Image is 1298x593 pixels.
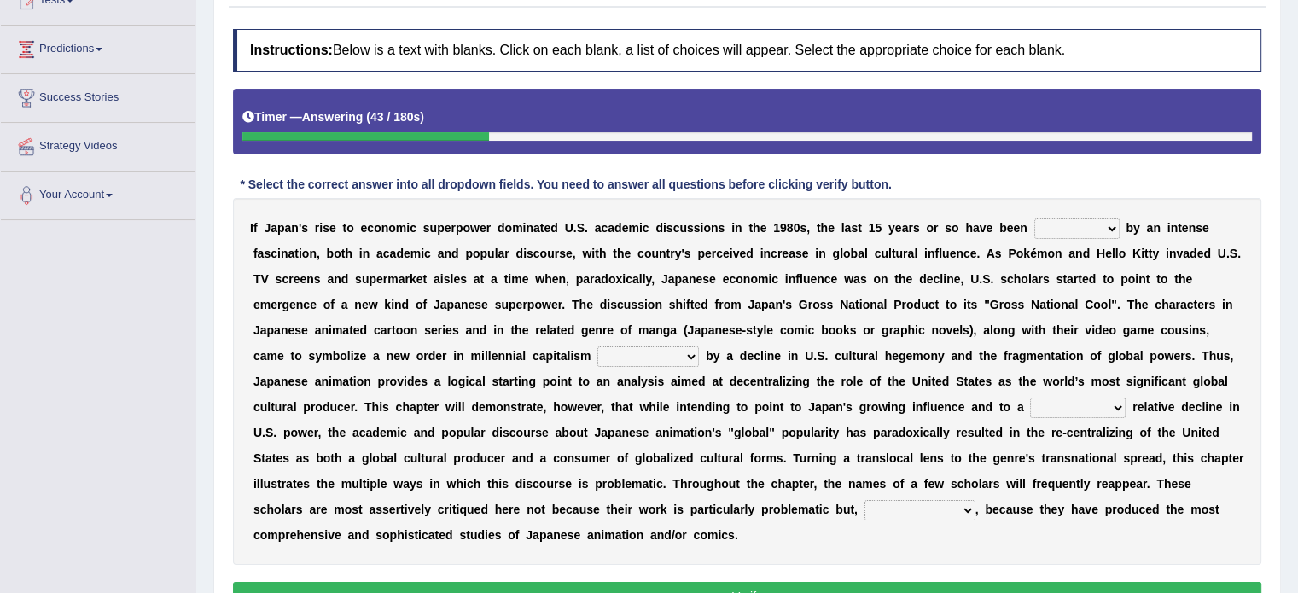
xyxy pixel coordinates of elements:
b: m [512,221,522,235]
b: r [315,221,319,235]
b: o [540,247,548,260]
b: s [323,221,329,235]
b: p [437,221,445,235]
b: i [815,247,818,260]
b: i [1166,247,1169,260]
b: r [504,247,509,260]
b: o [644,247,652,260]
b: s [527,247,533,260]
b: i [508,272,511,286]
b: l [864,247,868,260]
b: o [703,221,711,235]
b: c [637,247,644,260]
b: S [577,221,585,235]
b: h [599,247,607,260]
b: t [1178,221,1182,235]
b: i [639,221,643,235]
b: o [952,221,959,235]
b: r [288,272,293,286]
b: t [613,247,617,260]
b: u [895,247,903,260]
b: r [405,272,409,286]
b: m [410,247,421,260]
b: s [851,221,858,235]
b: i [421,247,424,260]
b: d [550,221,558,235]
b: e [544,221,550,235]
b: e [361,221,368,235]
b: s [276,272,282,286]
b: . [1226,247,1230,260]
b: y [1133,221,1140,235]
b: t [423,272,428,286]
b: u [651,247,659,260]
b: e [782,247,789,260]
b: p [277,221,285,235]
b: n [526,221,533,235]
b: c [367,221,374,235]
b: s [913,221,920,235]
b: s [1196,221,1202,235]
b: r [934,221,938,235]
b: s [719,221,725,235]
b: n [1055,247,1062,260]
b: f [253,247,258,260]
b: e [445,221,451,235]
b: l [939,247,942,260]
b: s [995,247,1002,260]
b: n [1169,247,1177,260]
b: t [817,221,821,235]
b: m [396,221,406,235]
b: e [480,221,486,235]
b: a [327,272,334,286]
b: o [463,221,470,235]
b: u [942,247,950,260]
b: h [820,221,828,235]
b: . [976,247,980,260]
b: e [294,272,300,286]
b: y [888,221,895,235]
b: e [624,247,631,260]
b: y [675,247,682,260]
b: p [697,247,705,260]
b: e [566,247,573,260]
b: c [643,221,649,235]
b: i [760,247,764,260]
b: s [687,221,694,235]
b: i [730,247,733,260]
b: t [595,247,599,260]
b: a [474,272,480,286]
b: s [355,272,362,286]
b: m [1037,247,1047,260]
b: l [1115,247,1119,260]
b: s [795,247,802,260]
b: c [963,247,970,260]
b: w [470,221,480,235]
b: U [1218,247,1226,260]
div: * Select the correct answer into all dropdown fields. You need to answer all questions before cli... [233,176,899,194]
b: i [523,221,527,235]
b: i [663,221,666,235]
b: p [456,221,463,235]
b: v [733,247,740,260]
b: r [670,247,674,260]
b: Instructions: [250,43,333,57]
b: , [573,247,576,260]
b: d [451,247,459,260]
b: 1 [773,221,780,235]
b: d [746,247,754,260]
b: k [410,272,416,286]
b: e [622,221,629,235]
b: r [383,272,387,286]
b: a [907,247,914,260]
b: b [1126,221,1133,235]
b: t [343,221,347,235]
b: c [383,247,390,260]
b: l [841,221,845,235]
b: t [294,247,299,260]
b: s [301,221,308,235]
b: k [1023,247,1030,260]
b: l [450,272,453,286]
b: a [258,247,265,260]
b: w [582,247,591,260]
